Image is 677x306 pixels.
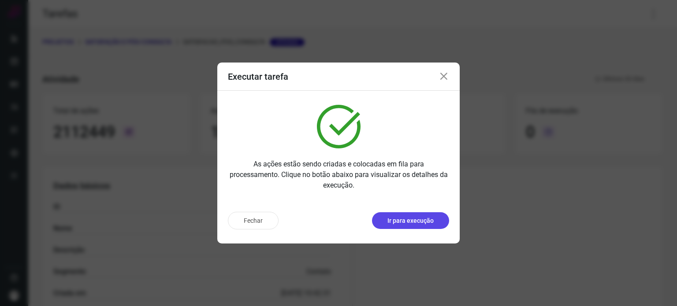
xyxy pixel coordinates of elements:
[372,212,449,229] button: Ir para execução
[317,105,361,148] img: verified.svg
[387,216,434,225] p: Ir para execução
[228,212,279,229] button: Fechar
[228,71,288,82] h3: Executar tarefa
[228,159,449,191] p: As ações estão sendo criadas e colocadas em fila para processamento. Clique no botão abaixo para ...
